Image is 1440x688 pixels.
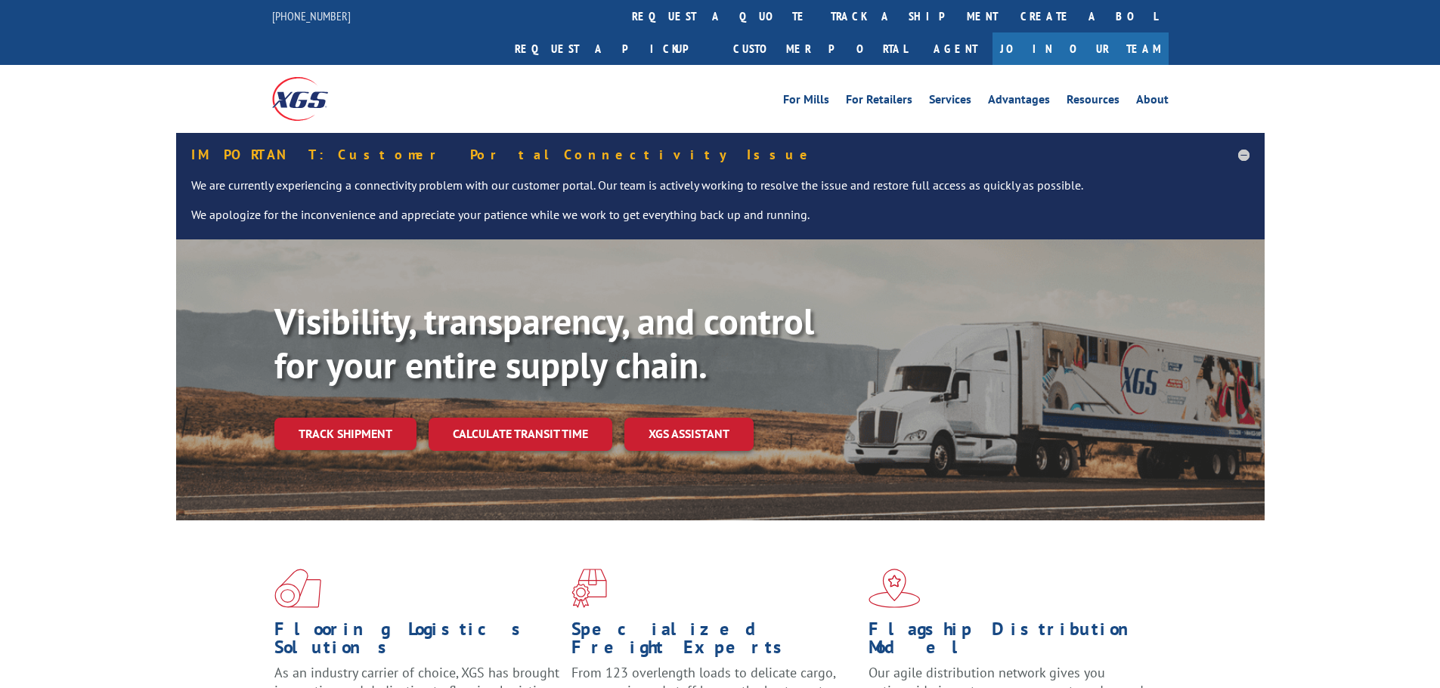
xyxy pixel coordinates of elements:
a: Advantages [988,94,1050,110]
p: We apologize for the inconvenience and appreciate your patience while we work to get everything b... [191,206,1250,224]
a: Resources [1067,94,1119,110]
img: xgs-icon-focused-on-flooring-red [571,569,607,608]
img: xgs-icon-flagship-distribution-model-red [869,569,921,608]
h1: Flagship Distribution Model [869,620,1154,664]
a: Join Our Team [993,32,1169,65]
a: XGS ASSISTANT [624,418,754,450]
a: For Mills [783,94,829,110]
a: Request a pickup [503,32,722,65]
p: We are currently experiencing a connectivity problem with our customer portal. Our team is active... [191,177,1250,207]
a: Track shipment [274,418,417,449]
h5: IMPORTANT: Customer Portal Connectivity Issue [191,148,1250,162]
a: Services [929,94,971,110]
img: xgs-icon-total-supply-chain-intelligence-red [274,569,321,608]
h1: Specialized Freight Experts [571,620,857,664]
b: Visibility, transparency, and control for your entire supply chain. [274,298,814,388]
a: Agent [918,32,993,65]
h1: Flooring Logistics Solutions [274,620,560,664]
a: [PHONE_NUMBER] [272,8,351,23]
a: For Retailers [846,94,912,110]
a: Calculate transit time [429,418,612,450]
a: About [1136,94,1169,110]
a: Customer Portal [722,32,918,65]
